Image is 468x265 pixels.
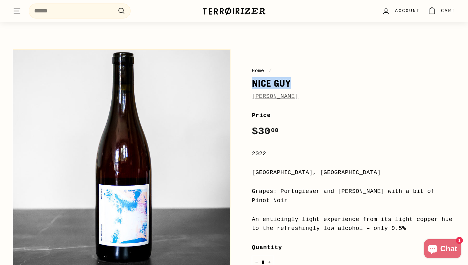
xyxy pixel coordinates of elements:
h1: Nice Guy [252,78,455,89]
a: [PERSON_NAME] [252,93,298,99]
inbox-online-store-chat: Shopify online store chat [422,239,463,260]
span: / [267,68,273,74]
a: Home [252,68,264,74]
span: Account [395,7,420,14]
nav: breadcrumbs [252,67,455,75]
a: Cart [424,2,459,20]
div: An enticingly light experience from its light copper hue to the refreshingly low alcohol – only 9.5% [252,215,455,233]
label: Price [252,111,455,120]
div: [GEOGRAPHIC_DATA], [GEOGRAPHIC_DATA] [252,168,455,177]
span: $30 [252,126,279,137]
div: 2022 [252,149,455,158]
span: Cart [441,7,455,14]
sup: 00 [271,127,279,134]
a: Account [378,2,424,20]
div: Grapes: Portugieser and [PERSON_NAME] with a bit of Pinot Noir [252,187,455,205]
label: Quantity [252,243,455,252]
